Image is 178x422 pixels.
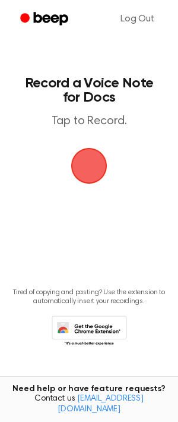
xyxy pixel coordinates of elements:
h1: Record a Voice Note for Docs [21,76,157,105]
a: Beep [12,8,79,31]
span: Contact us [7,394,171,415]
p: Tap to Record. [21,114,157,129]
a: [EMAIL_ADDRESS][DOMAIN_NAME] [58,395,144,414]
a: Log Out [109,5,166,33]
p: Tired of copying and pasting? Use the extension to automatically insert your recordings. [9,288,169,306]
button: Beep Logo [71,148,107,184]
